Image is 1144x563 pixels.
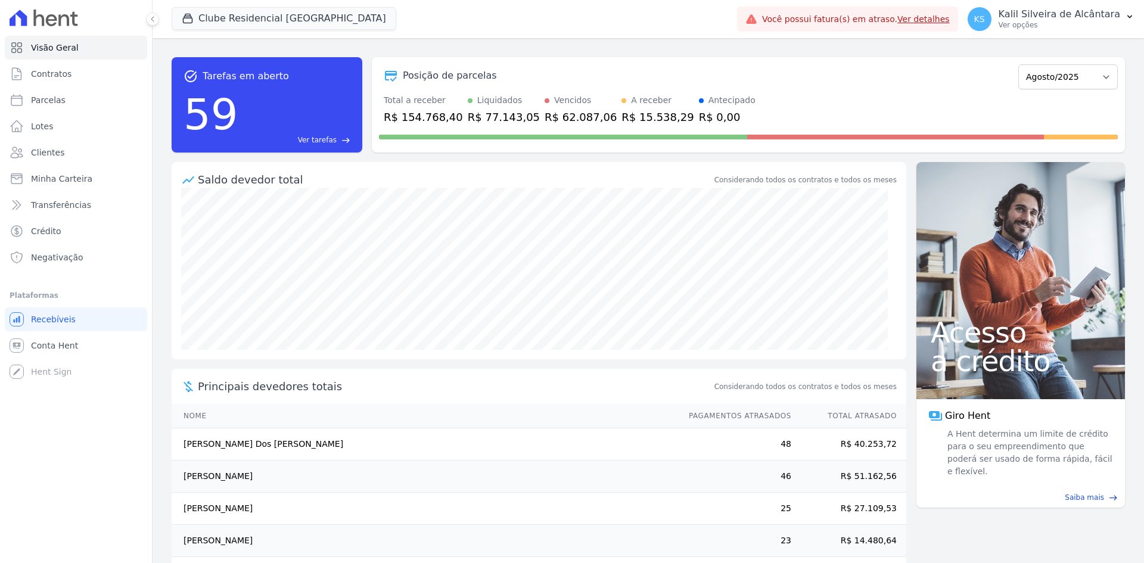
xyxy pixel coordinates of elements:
[31,340,78,352] span: Conta Hent
[172,7,396,30] button: Clube Residencial [GEOGRAPHIC_DATA]
[714,381,897,392] span: Considerando todos os contratos e todos os meses
[477,94,523,107] div: Liquidados
[31,120,54,132] span: Lotes
[31,42,79,54] span: Visão Geral
[792,493,906,525] td: R$ 27.109,53
[172,525,677,557] td: [PERSON_NAME]
[677,493,792,525] td: 25
[5,167,147,191] a: Minha Carteira
[31,313,76,325] span: Recebíveis
[203,69,289,83] span: Tarefas em aberto
[762,13,950,26] span: Você possui fatura(s) em atraso.
[931,347,1111,375] span: a crédito
[298,135,337,145] span: Ver tarefas
[677,428,792,461] td: 48
[792,461,906,493] td: R$ 51.162,56
[31,251,83,263] span: Negativação
[631,94,672,107] div: A receber
[931,318,1111,347] span: Acesso
[31,199,91,211] span: Transferências
[10,288,142,303] div: Plataformas
[897,14,950,24] a: Ver detalhes
[699,109,756,125] div: R$ 0,00
[5,307,147,331] a: Recebíveis
[198,378,712,394] span: Principais devedores totais
[999,20,1120,30] p: Ver opções
[792,404,906,428] th: Total Atrasado
[708,94,756,107] div: Antecipado
[5,36,147,60] a: Visão Geral
[945,428,1113,478] span: A Hent determina um limite de crédito para o seu empreendimento que poderá ser usado de forma ráp...
[384,109,463,125] div: R$ 154.768,40
[677,525,792,557] td: 23
[5,62,147,86] a: Contratos
[184,83,238,145] div: 59
[31,94,66,106] span: Parcelas
[5,141,147,164] a: Clientes
[5,88,147,112] a: Parcelas
[31,147,64,158] span: Clientes
[403,69,497,83] div: Posição de parcelas
[172,428,677,461] td: [PERSON_NAME] Dos [PERSON_NAME]
[1109,493,1118,502] span: east
[5,219,147,243] a: Crédito
[184,69,198,83] span: task_alt
[341,136,350,145] span: east
[714,175,897,185] div: Considerando todos os contratos e todos os meses
[5,114,147,138] a: Lotes
[792,525,906,557] td: R$ 14.480,64
[31,225,61,237] span: Crédito
[172,404,677,428] th: Nome
[974,15,985,23] span: KS
[5,334,147,357] a: Conta Hent
[958,2,1144,36] button: KS Kalil Silveira de Alcântara Ver opções
[172,493,677,525] td: [PERSON_NAME]
[172,461,677,493] td: [PERSON_NAME]
[924,492,1118,503] a: Saiba mais east
[621,109,694,125] div: R$ 15.538,29
[243,135,350,145] a: Ver tarefas east
[31,68,71,80] span: Contratos
[384,94,463,107] div: Total a receber
[1065,492,1104,503] span: Saiba mais
[945,409,990,423] span: Giro Hent
[792,428,906,461] td: R$ 40.253,72
[198,172,712,188] div: Saldo devedor total
[468,109,540,125] div: R$ 77.143,05
[554,94,591,107] div: Vencidos
[545,109,617,125] div: R$ 62.087,06
[5,245,147,269] a: Negativação
[677,404,792,428] th: Pagamentos Atrasados
[999,8,1120,20] p: Kalil Silveira de Alcântara
[677,461,792,493] td: 46
[31,173,92,185] span: Minha Carteira
[5,193,147,217] a: Transferências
